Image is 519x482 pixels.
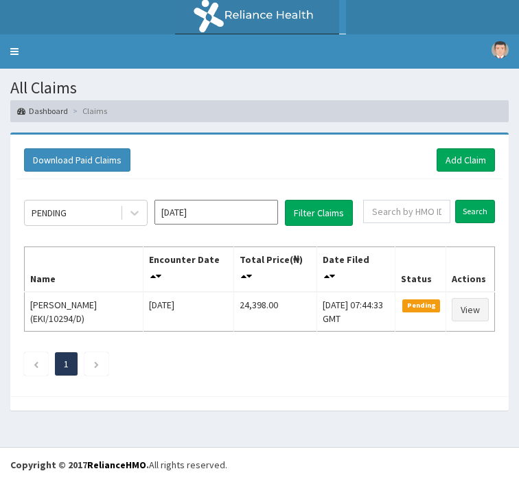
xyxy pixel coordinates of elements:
input: Search [455,200,495,223]
a: Page 1 is your current page [64,358,69,370]
a: Previous page [33,358,39,370]
input: Select Month and Year [154,200,278,225]
span: Pending [402,299,440,312]
a: Dashboard [17,105,68,117]
td: [PERSON_NAME] (EKI/10294/D) [25,292,143,332]
th: Name [25,246,143,292]
a: RelianceHMO [87,459,146,471]
div: PENDING [32,206,67,220]
th: Date Filed [316,246,395,292]
li: Claims [69,105,107,117]
strong: Copyright © 2017 . [10,459,149,471]
td: [DATE] [143,292,234,332]
th: Status [395,246,446,292]
td: [DATE] 07:44:33 GMT [316,292,395,332]
th: Total Price(₦) [234,246,317,292]
img: User Image [492,41,509,58]
h1: All Claims [10,79,509,97]
td: 24,398.00 [234,292,317,332]
button: Download Paid Claims [24,148,130,172]
a: View [452,298,489,321]
a: Add Claim [437,148,495,172]
th: Actions [446,246,494,292]
button: Filter Claims [285,200,353,226]
th: Encounter Date [143,246,234,292]
a: Next page [93,358,100,370]
input: Search by HMO ID [363,200,450,223]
